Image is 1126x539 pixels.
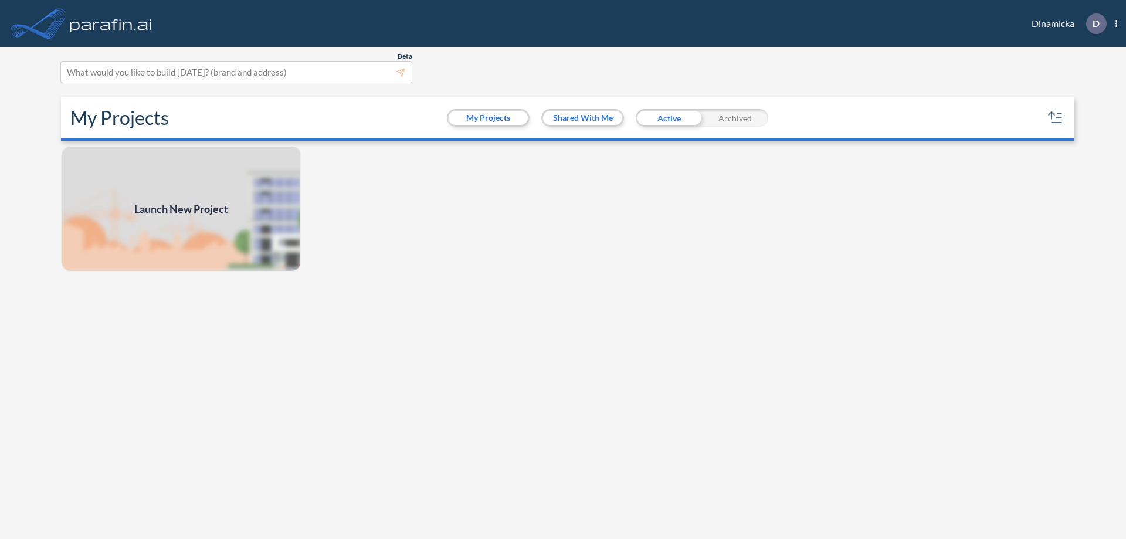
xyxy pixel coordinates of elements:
[67,12,154,35] img: logo
[61,145,301,272] a: Launch New Project
[543,111,622,125] button: Shared With Me
[702,109,768,127] div: Archived
[70,107,169,129] h2: My Projects
[449,111,528,125] button: My Projects
[1014,13,1117,34] div: Dinamicka
[636,109,702,127] div: Active
[398,52,412,61] span: Beta
[134,201,228,217] span: Launch New Project
[61,145,301,272] img: add
[1093,18,1100,29] p: D
[1046,109,1065,127] button: sort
